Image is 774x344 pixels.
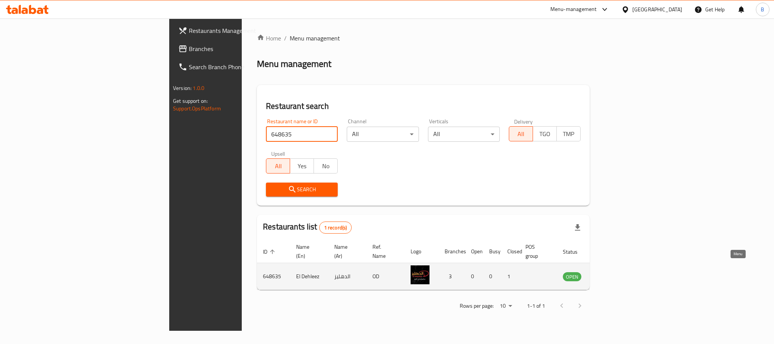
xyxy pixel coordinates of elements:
[263,247,277,256] span: ID
[193,83,204,93] span: 1.0.0
[512,129,530,139] span: All
[483,240,501,263] th: Busy
[525,242,548,260] span: POS group
[317,161,335,172] span: No
[172,40,298,58] a: Branches
[320,224,352,231] span: 1 record(s)
[550,5,597,14] div: Menu-management
[556,126,581,141] button: TMP
[266,101,581,112] h2: Restaurant search
[269,161,287,172] span: All
[290,158,314,174] button: Yes
[483,263,501,290] td: 0
[497,301,515,312] div: Rows per page:
[271,151,285,156] label: Upsell
[334,242,357,260] span: Name (Ar)
[632,5,682,14] div: [GEOGRAPHIC_DATA]
[189,62,292,71] span: Search Branch Phone
[189,26,292,35] span: Restaurants Management
[439,263,465,290] td: 3
[563,247,587,256] span: Status
[428,127,500,142] div: All
[465,263,483,290] td: 0
[509,126,533,141] button: All
[465,240,483,263] th: Open
[439,240,465,263] th: Branches
[514,119,533,124] label: Delivery
[296,242,319,260] span: Name (En)
[366,263,405,290] td: OD
[173,96,208,106] span: Get support on:
[411,265,429,284] img: El Dehleez
[569,218,587,237] div: Export file
[266,127,338,142] input: Search for restaurant name or ID..
[319,222,352,234] div: Total records count
[501,240,519,263] th: Closed
[290,34,340,43] span: Menu management
[293,161,311,172] span: Yes
[527,301,545,311] p: 1-1 of 1
[533,126,557,141] button: TGO
[173,104,221,113] a: Support.OpsPlatform
[172,22,298,40] a: Restaurants Management
[263,221,352,234] h2: Restaurants list
[563,273,581,281] span: OPEN
[272,185,332,194] span: Search
[173,83,192,93] span: Version:
[460,301,494,311] p: Rows per page:
[189,44,292,53] span: Branches
[290,263,328,290] td: El Dehleez
[257,34,590,43] nav: breadcrumb
[560,129,578,139] span: TMP
[257,240,623,290] table: enhanced table
[266,183,338,197] button: Search
[372,242,395,260] span: Ref. Name
[266,158,290,174] button: All
[172,58,298,76] a: Search Branch Phone
[761,5,764,14] span: B
[405,240,439,263] th: Logo
[328,263,366,290] td: الدهليز
[501,263,519,290] td: 1
[347,127,419,142] div: All
[314,158,338,174] button: No
[536,129,554,139] span: TGO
